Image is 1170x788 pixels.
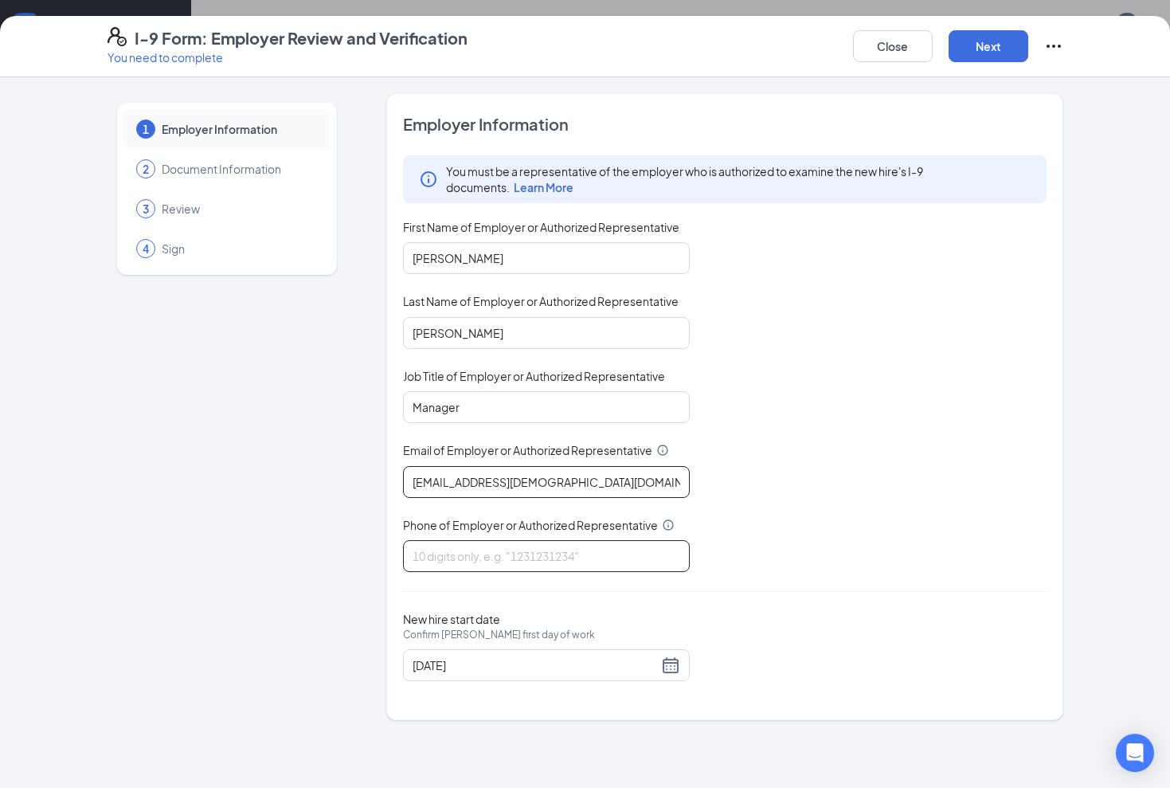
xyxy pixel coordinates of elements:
a: Learn More [510,180,573,194]
span: Employer Information [162,121,315,137]
button: Next [949,30,1028,62]
input: Enter your last name [403,317,690,349]
span: Employer Information [403,113,1047,135]
h4: I-9 Form: Employer Review and Verification [135,27,468,49]
span: 1 [143,121,149,137]
div: Open Intercom Messenger [1116,734,1154,772]
svg: FormI9EVerifyIcon [108,27,127,46]
input: 08/25/2025 [413,657,658,674]
span: 2 [143,161,149,177]
input: 10 digits only, e.g. "1231231234" [403,540,690,572]
svg: Info [662,519,675,531]
span: 3 [143,201,149,217]
span: Confirm [PERSON_NAME] first day of work [403,627,595,643]
span: First Name of Employer or Authorized Representative [403,219,679,235]
p: You need to complete [108,49,468,65]
svg: Info [656,444,669,457]
span: New hire start date [403,611,595,659]
span: Last Name of Employer or Authorized Representative [403,293,679,309]
span: Job Title of Employer or Authorized Representative [403,368,665,384]
input: Enter job title [403,391,690,423]
input: Enter your first name [403,242,690,274]
span: Email of Employer or Authorized Representative [403,442,652,458]
span: Sign [162,241,315,257]
svg: Ellipses [1044,37,1063,56]
span: You must be a representative of the employer who is authorized to examine the new hire's I-9 docu... [446,163,1031,195]
span: 4 [143,241,149,257]
span: Phone of Employer or Authorized Representative [403,517,658,533]
input: Enter your email address [403,466,690,498]
span: Document Information [162,161,315,177]
span: Review [162,201,315,217]
svg: Info [419,170,438,189]
span: Learn More [514,180,573,194]
button: Close [853,30,933,62]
